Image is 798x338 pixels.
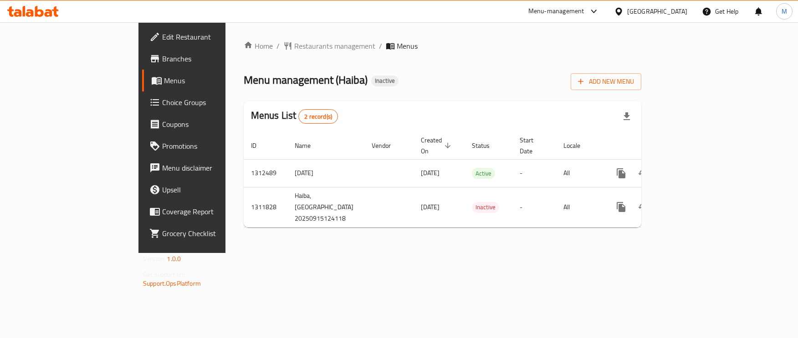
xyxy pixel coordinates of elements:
a: Menus [142,70,272,91]
span: [DATE] [421,167,440,179]
a: Edit Restaurant [142,26,272,48]
span: M [782,6,787,16]
a: Grocery Checklist [142,222,272,244]
td: All [556,187,603,227]
span: Vendor [372,140,403,151]
h2: Menus List [251,109,338,124]
span: Active [472,168,495,179]
span: Inactive [472,202,499,212]
span: Get support on: [143,268,185,280]
span: Name [295,140,322,151]
a: Coupons [142,113,272,135]
li: / [276,40,280,51]
span: Branches [162,53,265,64]
span: Version: [143,253,165,265]
th: Actions [603,132,705,160]
span: Menu disclaimer [162,162,265,173]
td: Haiba,[GEOGRAPHIC_DATA] 20250915124118 [287,187,364,227]
span: [DATE] [421,201,440,213]
a: Promotions [142,135,272,157]
span: Add New Menu [578,76,634,87]
span: ID [251,140,268,151]
span: Locale [563,140,592,151]
a: Choice Groups [142,91,272,113]
span: Status [472,140,501,151]
button: Add New Menu [571,73,641,90]
span: Choice Groups [162,97,265,108]
a: Menu disclaimer [142,157,272,179]
td: - [512,159,556,187]
a: Support.OpsPlatform [143,277,201,289]
span: 2 record(s) [299,112,338,121]
button: more [610,196,632,218]
span: Menus [164,75,265,86]
span: Edit Restaurant [162,31,265,42]
table: enhanced table [244,132,705,227]
span: Grocery Checklist [162,228,265,239]
li: / [379,40,382,51]
a: Restaurants management [283,40,375,51]
span: 1.0.0 [167,253,181,265]
div: Total records count [298,109,338,124]
span: Created On [421,135,454,156]
span: Menu management ( Haiba ) [244,70,368,90]
span: Coverage Report [162,206,265,217]
td: [DATE] [287,159,364,187]
span: Restaurants management [294,40,375,51]
div: Active [472,168,495,179]
div: Menu-management [528,6,584,17]
td: - [512,187,556,227]
a: Branches [142,48,272,70]
button: Change Status [632,196,654,218]
button: more [610,162,632,184]
span: Upsell [162,184,265,195]
a: Upsell [142,179,272,201]
span: Coupons [162,119,265,130]
a: Coverage Report [142,201,272,222]
div: Inactive [371,76,399,86]
span: Start Date [520,135,545,156]
button: Change Status [632,162,654,184]
div: [GEOGRAPHIC_DATA] [627,6,687,16]
td: All [556,159,603,187]
span: Menus [397,40,418,51]
nav: breadcrumb [244,40,641,51]
span: Inactive [371,77,399,85]
div: Export file [616,106,638,127]
span: Promotions [162,141,265,151]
